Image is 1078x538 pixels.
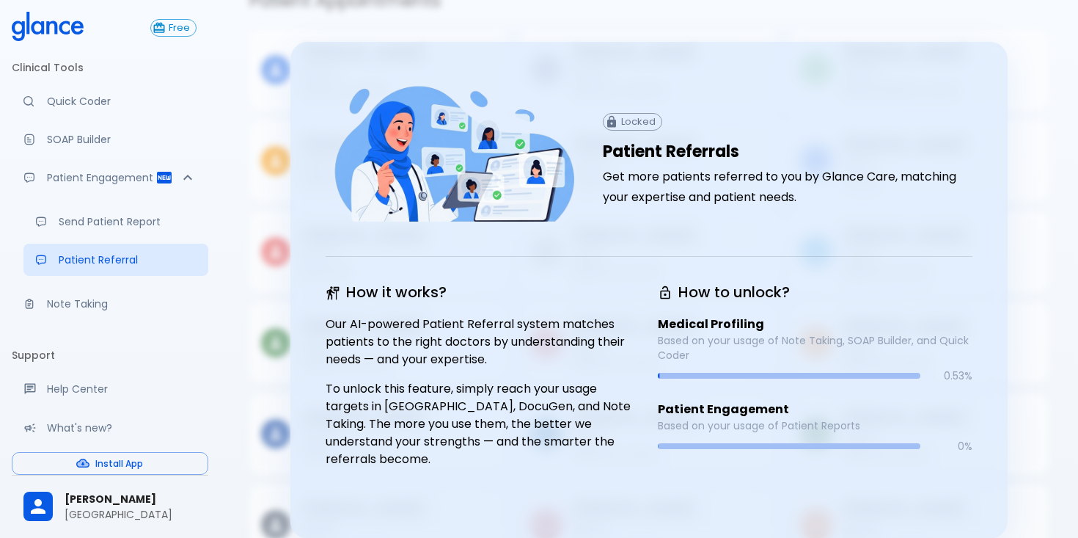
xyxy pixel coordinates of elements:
span: Free [163,23,196,34]
li: Support [12,338,208,373]
p: Based on your usage of Note Taking, SOAP Builder, and Quick Coder [658,333,972,363]
a: Get help from our support team [12,373,208,405]
h6: How it works? [326,280,640,304]
p: Note Taking [47,297,197,311]
p: Based on your usage of Patient Reports [658,418,972,433]
a: Docugen: Compose a clinical documentation in seconds [12,123,208,156]
p: What's new? [47,421,197,435]
span: [PERSON_NAME] [65,492,197,507]
a: Click to view or change your subscription [150,19,208,37]
a: Send a patient summary [23,206,208,238]
li: Clinical Tools [12,50,208,85]
a: Moramiz: Find ICD10AM codes instantly [12,85,208,117]
p: Help Center [47,382,197,396]
h6: [PERSON_NAME] [302,42,496,65]
img: doctor-pt-referral-C5hiRdcq.png [326,77,585,233]
p: To unlock this feature, simply reach your usage targets in [GEOGRAPHIC_DATA], DocuGen, and Note T... [326,380,640,468]
p: Patient Engagement [658,401,972,418]
p: 0.53 % [920,368,973,383]
p: Quick Coder [47,94,197,109]
p: [GEOGRAPHIC_DATA] [65,507,197,522]
div: Recent updates and feature releases [12,412,208,444]
button: Free [150,19,197,37]
p: Send Patient Report [59,214,197,229]
h6: Get more patients referred to you by Glance Care, matching your expertise and patient needs. [603,167,973,208]
button: Install App [12,452,208,475]
p: Medical Profiling [658,316,972,333]
p: 0 % [920,439,973,454]
p: Patient Engagement [47,170,155,185]
p: Our AI-powered Patient Referral system matches patients to the right doctors by understanding the... [326,316,640,368]
a: Advanced note-taking [12,288,208,320]
p: SOAP Builder [47,132,197,147]
span: Locked [615,117,661,128]
h1: Patient Referrals [603,142,973,161]
div: Patient Reports & Referrals [12,161,208,194]
div: [PERSON_NAME][GEOGRAPHIC_DATA] [12,481,208,532]
p: Patient Referral [59,252,197,267]
a: Receive patient referrals [23,244,208,276]
h6: How to unlock? [658,280,972,304]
